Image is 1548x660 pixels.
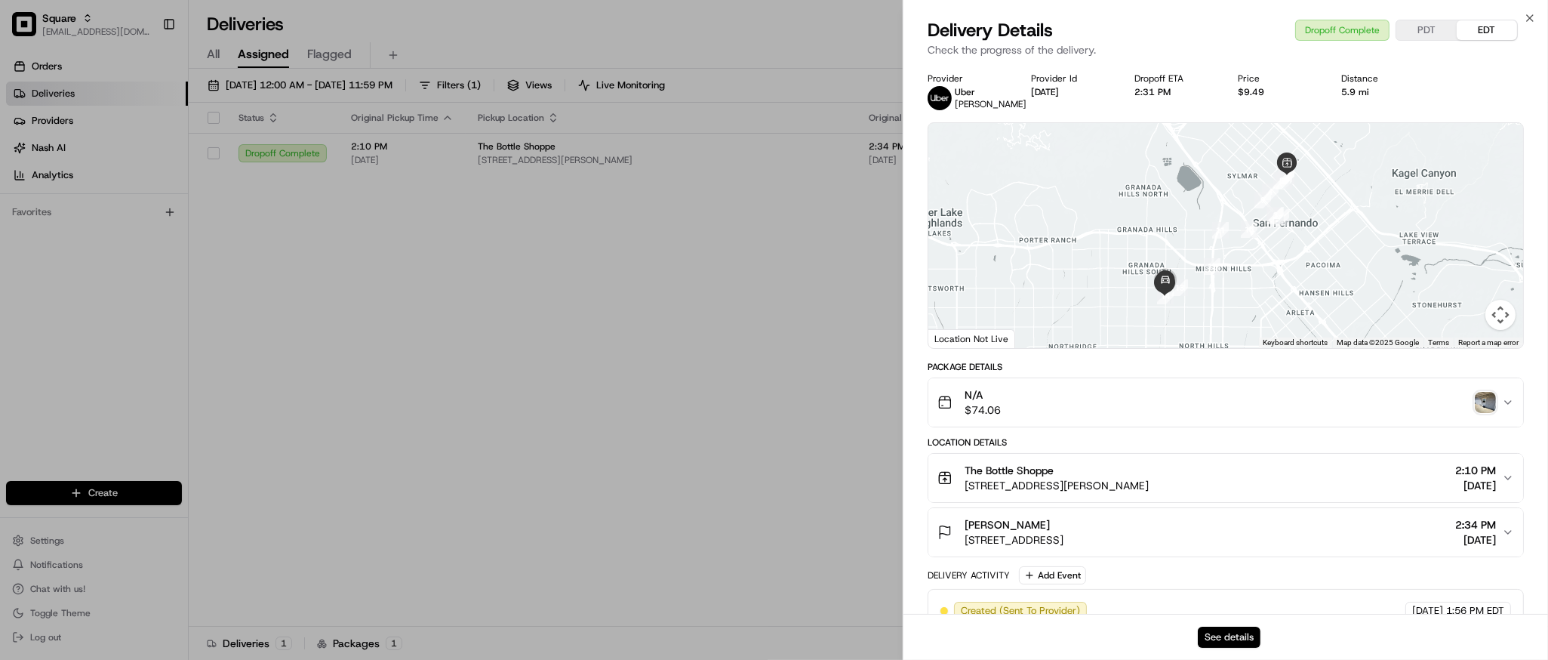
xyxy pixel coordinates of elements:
[1455,478,1496,493] span: [DATE]
[122,213,248,240] a: 💻API Documentation
[1019,566,1086,584] button: Add Event
[932,328,982,348] a: Open this area in Google Maps (opens a new window)
[1134,72,1214,85] div: Dropoff ETA
[1341,72,1420,85] div: Distance
[1337,338,1419,347] span: Map data ©2025 Google
[928,454,1523,502] button: The Bottle Shoppe[STREET_ADDRESS][PERSON_NAME]2:10 PM[DATE]
[128,221,140,233] div: 💻
[1457,20,1517,40] button: EDT
[965,463,1054,478] span: The Bottle Shoppe
[106,255,183,267] a: Powered byPylon
[1475,392,1496,413] img: photo_proof_of_delivery image
[955,98,1026,110] span: [PERSON_NAME]
[928,86,952,110] img: uber-new-logo.jpeg
[928,436,1524,449] div: Location Details
[51,144,248,159] div: Start new chat
[1031,86,1059,98] button: [DATE]
[928,378,1523,427] button: N/A$74.06photo_proof_of_delivery image
[1446,604,1504,618] span: 1:56 PM EDT
[1134,86,1214,98] div: 2:31 PM
[1455,532,1496,547] span: [DATE]
[1273,172,1290,189] div: 8
[1262,184,1279,200] div: 4
[965,402,1001,418] span: $74.06
[965,478,1149,493] span: [STREET_ADDRESS][PERSON_NAME]
[1396,20,1457,40] button: PDT
[928,569,1010,581] div: Delivery Activity
[932,328,982,348] img: Google
[30,219,115,234] span: Knowledge Base
[15,15,45,45] img: Nash
[143,219,242,234] span: API Documentation
[928,42,1524,57] p: Check the progress of the delivery.
[965,517,1050,532] span: [PERSON_NAME]
[965,387,1001,402] span: N/A
[15,60,275,85] p: Welcome 👋
[1412,604,1443,618] span: [DATE]
[39,97,249,113] input: Clear
[1458,338,1519,347] a: Report a map error
[1267,207,1284,224] div: 3
[955,86,975,98] span: Uber
[51,159,191,171] div: We're available if you need us!
[1241,221,1257,238] div: 10
[1198,627,1260,648] button: See details
[15,221,27,233] div: 📗
[928,361,1524,373] div: Package Details
[1428,338,1449,347] a: Terms
[1238,72,1317,85] div: Price
[1031,72,1110,85] div: Provider Id
[961,604,1080,618] span: Created (Sent To Provider)
[928,18,1053,42] span: Delivery Details
[257,149,275,167] button: Start new chat
[1341,86,1420,98] div: 5.9 mi
[928,329,1015,348] div: Location Not Live
[1212,222,1229,239] div: 11
[1455,463,1496,478] span: 2:10 PM
[928,72,1007,85] div: Provider
[1254,192,1271,208] div: 9
[1455,517,1496,532] span: 2:34 PM
[965,532,1063,547] span: [STREET_ADDRESS]
[1485,300,1516,330] button: Map camera controls
[1157,288,1174,304] div: 14
[1204,258,1220,275] div: 12
[1238,86,1317,98] div: $9.49
[928,508,1523,557] button: [PERSON_NAME][STREET_ADDRESS]2:34 PM[DATE]
[1263,338,1328,348] button: Keyboard shortcuts
[150,256,183,267] span: Pylon
[9,213,122,240] a: 📗Knowledge Base
[15,144,42,171] img: 1736555255976-a54dd68f-1ca7-489b-9aae-adbdc363a1c4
